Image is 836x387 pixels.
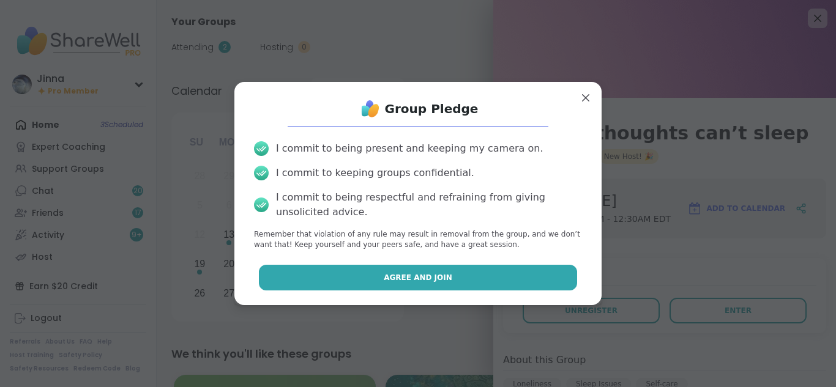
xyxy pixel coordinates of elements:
div: I commit to being present and keeping my camera on. [276,141,543,156]
p: Remember that violation of any rule may result in removal from the group, and we don’t want that!... [254,229,582,250]
div: I commit to keeping groups confidential. [276,166,474,180]
button: Agree and Join [259,265,578,290]
h1: Group Pledge [385,100,479,117]
img: ShareWell Logo [358,97,383,121]
div: I commit to being respectful and refraining from giving unsolicited advice. [276,190,582,219]
span: Agree and Join [384,272,452,283]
